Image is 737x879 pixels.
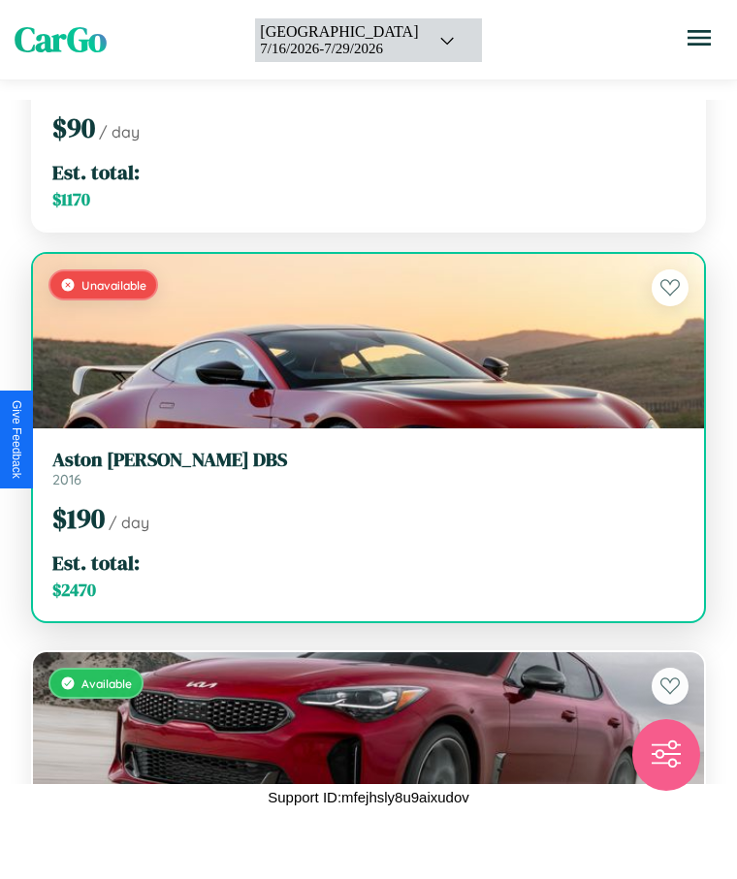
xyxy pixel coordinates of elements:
span: Est. total: [52,158,140,186]
span: $ 90 [52,110,95,146]
p: Support ID: mfejhsly8u9aixudov [268,784,469,810]
span: $ 190 [52,500,105,537]
a: Aston [PERSON_NAME] DBS2016 [52,448,685,488]
div: [GEOGRAPHIC_DATA] [260,23,418,41]
span: / day [109,513,149,532]
span: CarGo [15,16,107,63]
span: $ 2470 [52,579,96,602]
span: Est. total: [52,549,140,577]
span: 2016 [52,471,81,488]
span: Unavailable [81,278,146,293]
span: / day [99,122,140,141]
div: 7 / 16 / 2026 - 7 / 29 / 2026 [260,41,418,57]
div: Give Feedback [10,400,23,479]
span: $ 1170 [52,188,90,211]
span: Available [81,676,132,691]
h3: Aston [PERSON_NAME] DBS [52,448,685,471]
